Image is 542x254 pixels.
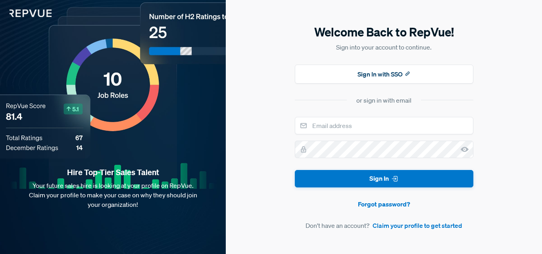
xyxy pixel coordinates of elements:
[13,167,213,178] strong: Hire Top-Tier Sales Talent
[295,117,473,134] input: Email address
[295,170,473,188] button: Sign In
[295,42,473,52] p: Sign into your account to continue.
[295,199,473,209] a: Forgot password?
[373,221,462,230] a: Claim your profile to get started
[295,65,473,84] button: Sign In with SSO
[295,221,473,230] article: Don't have an account?
[13,181,213,209] p: Your future sales hire is looking at your profile on RepVue. Claim your profile to make your case...
[295,24,473,40] h5: Welcome Back to RepVue!
[356,95,411,105] div: or sign in with email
